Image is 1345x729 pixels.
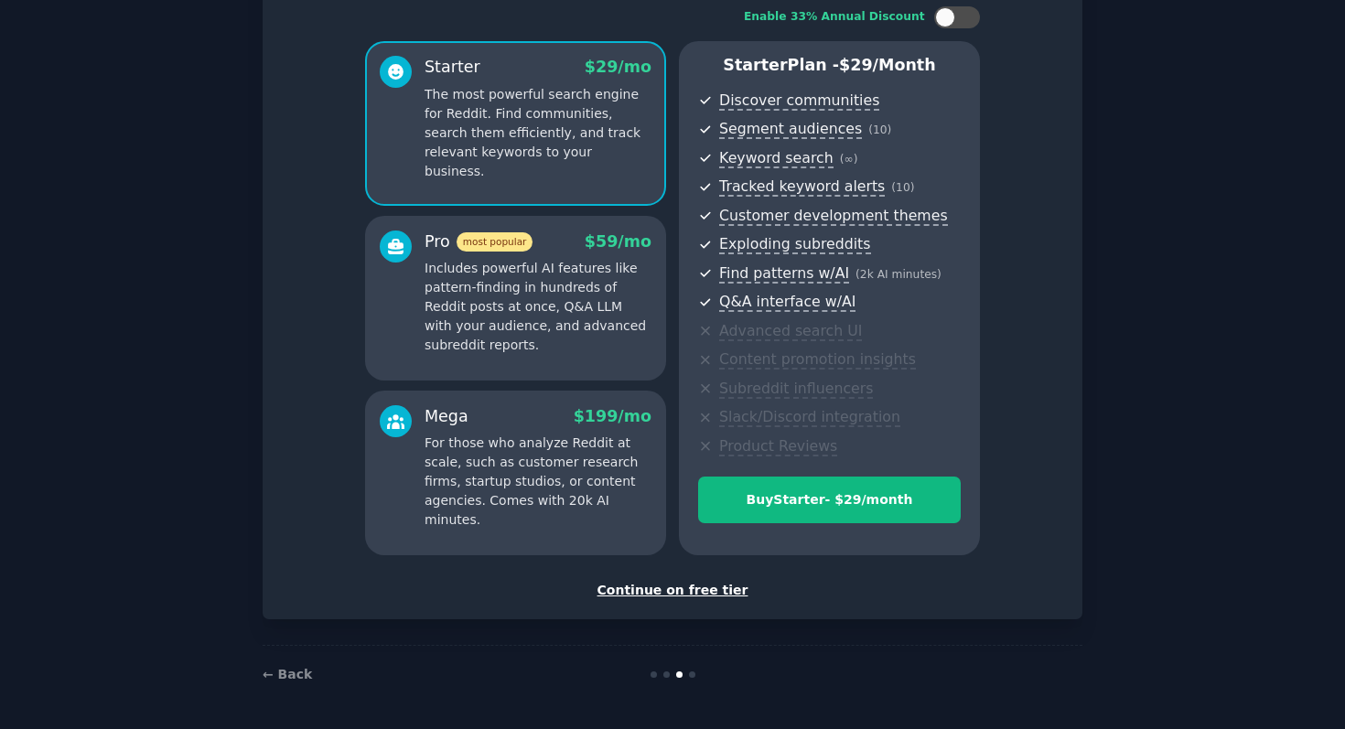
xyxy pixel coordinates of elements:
span: most popular [457,232,533,252]
span: $ 59 /mo [585,232,651,251]
div: Continue on free tier [282,581,1063,600]
p: Includes powerful AI features like pattern-finding in hundreds of Reddit posts at once, Q&A LLM w... [425,259,651,355]
div: Mega [425,405,468,428]
button: BuyStarter- $29/month [698,477,961,523]
span: Keyword search [719,149,834,168]
div: Starter [425,56,480,79]
span: Subreddit influencers [719,380,873,399]
span: ( 10 ) [868,123,891,136]
p: Starter Plan - [698,54,961,77]
span: Segment audiences [719,120,862,139]
span: $ 29 /month [839,56,936,74]
a: ← Back [263,667,312,681]
div: Enable 33% Annual Discount [744,9,925,26]
span: Content promotion insights [719,350,916,370]
span: Q&A interface w/AI [719,293,855,312]
span: Customer development themes [719,207,948,226]
span: Discover communities [719,91,879,111]
div: Pro [425,230,533,253]
span: ( ∞ ) [840,153,858,166]
span: Slack/Discord integration [719,408,900,427]
span: Exploding subreddits [719,235,870,254]
span: ( 2k AI minutes ) [855,268,941,281]
p: For those who analyze Reddit at scale, such as customer research firms, startup studios, or conte... [425,434,651,530]
span: Product Reviews [719,437,837,456]
span: $ 29 /mo [585,58,651,76]
span: ( 10 ) [891,181,914,194]
div: Buy Starter - $ 29 /month [699,490,960,509]
span: Advanced search UI [719,322,862,341]
p: The most powerful search engine for Reddit. Find communities, search them efficiently, and track ... [425,85,651,181]
span: $ 199 /mo [574,407,651,425]
span: Tracked keyword alerts [719,177,885,197]
span: Find patterns w/AI [719,264,849,284]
